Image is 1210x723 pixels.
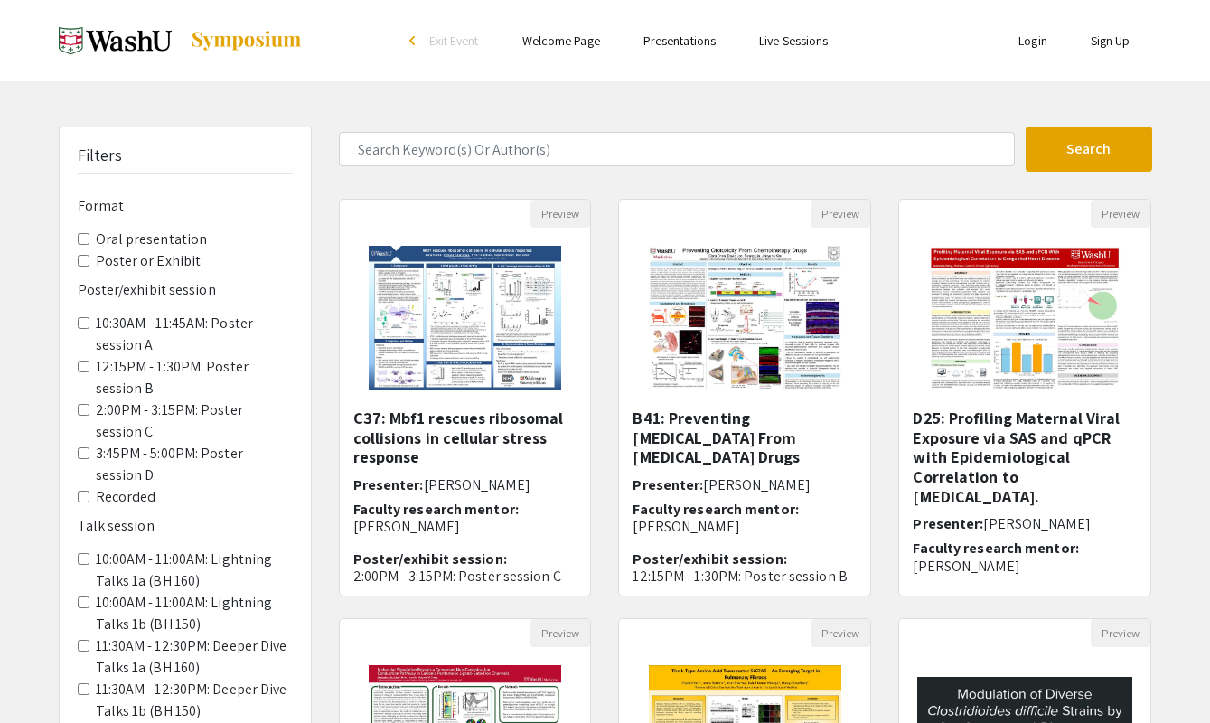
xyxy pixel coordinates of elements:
p: [PERSON_NAME] [633,518,857,535]
h6: Presenter: [353,476,577,493]
button: Preview [1091,619,1150,647]
span: Faculty research mentor: [353,500,519,519]
h5: D25: Profiling Maternal Viral Exposure via SAS and qPCR with Epidemiological Correlation to [MEDI... [913,408,1137,506]
p: [PERSON_NAME] [913,558,1137,575]
h6: Presenter: [913,515,1137,532]
h5: Filters [78,146,123,165]
span: [PERSON_NAME] [703,475,810,494]
label: 10:00AM - 11:00AM: Lightning Talks 1a (BH 160) [96,549,293,592]
div: arrow_back_ios [409,35,420,46]
button: Preview [530,200,590,228]
label: 11:30AM - 12:30PM: Deeper Dive Talks 1b (BH 150) [96,679,293,722]
label: 10:30AM - 11:45AM: Poster session A [96,313,293,356]
span: Faculty research mentor: [913,539,1078,558]
p: 2:00PM - 3:15PM: Poster session C [353,568,577,585]
label: 12:15PM - 1:30PM: Poster session B [96,356,293,399]
div: Open Presentation <p>B41: Preventing Ototoxicity From Chemotherapy Drugs</p> [618,199,871,596]
img: Spring 2025 Undergraduate Research Symposium [59,18,172,63]
h5: C37: Mbf1 rescues ribosomal collisions in cellular stress response [353,408,577,467]
a: Sign Up [1091,33,1130,49]
div: Open Presentation <p>D25: Profiling Maternal Viral Exposure via SAS and qPCR with Epidemiological... [898,199,1151,596]
label: Oral presentation [96,229,208,250]
label: 10:00AM - 11:00AM: Lightning Talks 1b (BH 150) [96,592,293,635]
h6: Poster/exhibit session [78,281,293,298]
a: Login [1018,33,1047,49]
img: <p>C37: Mbf1 rescues ribosomal collisions in cellular stress response</p> [351,228,579,408]
h6: Presenter: [633,476,857,493]
input: Search Keyword(s) Or Author(s) [339,132,1015,166]
a: Live Sessions [759,33,828,49]
button: Search [1026,127,1152,172]
div: Open Presentation <p>C37: Mbf1 rescues ribosomal collisions in cellular stress response</p> [339,199,592,596]
span: [PERSON_NAME] [424,475,530,494]
label: 11:30AM - 12:30PM: Deeper Dive Talks 1a (BH 160) [96,635,293,679]
label: 3:45PM - 5:00PM: Poster session D [96,443,293,486]
span: Poster/exhibit session: [633,549,786,568]
button: Preview [811,200,870,228]
p: 12:15PM - 1:30PM: Poster session B [633,568,857,585]
span: Poster/exhibit session: [353,549,507,568]
button: Preview [530,619,590,647]
a: Welcome Page [522,33,600,49]
h5: B41: Preventing [MEDICAL_DATA] From [MEDICAL_DATA] Drugs [633,408,857,467]
p: [PERSON_NAME] [353,518,577,535]
img: <p>D25: Profiling Maternal Viral Exposure via SAS and qPCR with Epidemiological Correlation to Co... [911,228,1140,408]
button: Preview [811,619,870,647]
img: Symposium by ForagerOne [190,30,303,52]
label: Recorded [96,486,156,508]
label: Poster or Exhibit [96,250,202,272]
img: <p>B41: Preventing Ototoxicity From Chemotherapy Drugs</p> [631,228,859,408]
label: 2:00PM - 3:15PM: Poster session C [96,399,293,443]
a: Spring 2025 Undergraduate Research Symposium [59,18,303,63]
a: Presentations [643,33,716,49]
span: [PERSON_NAME] [983,514,1090,533]
h6: Talk session [78,517,293,534]
span: Faculty research mentor: [633,500,798,519]
button: Preview [1091,200,1150,228]
h6: Format [78,197,293,214]
span: Exit Event [429,33,479,49]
